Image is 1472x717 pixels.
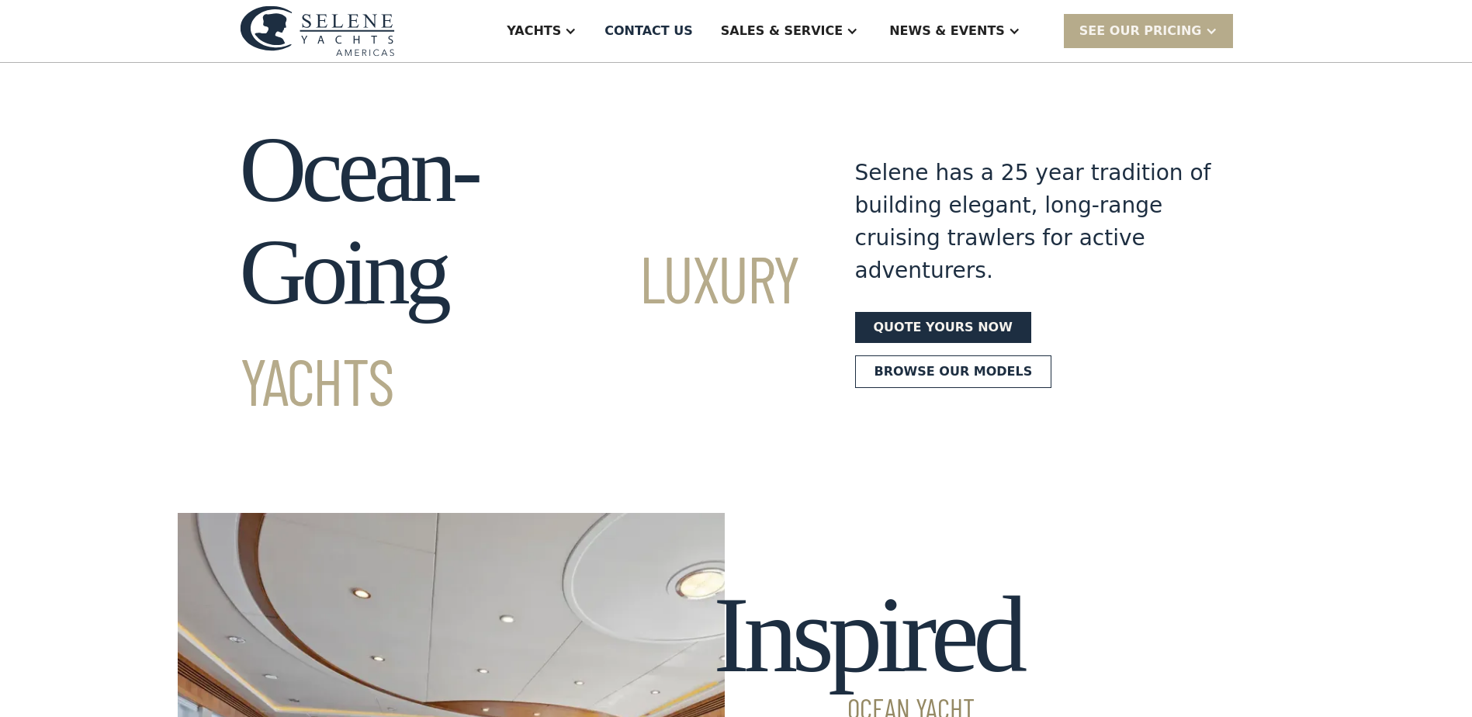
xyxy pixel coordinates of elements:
[855,312,1031,343] a: Quote yours now
[240,119,799,426] h1: Ocean-Going
[855,355,1052,388] a: Browse our models
[240,238,799,419] span: Luxury Yachts
[507,22,561,40] div: Yachts
[240,5,395,56] img: logo
[721,22,843,40] div: Sales & Service
[1064,14,1233,47] div: SEE Our Pricing
[855,157,1212,287] div: Selene has a 25 year tradition of building elegant, long-range cruising trawlers for active adven...
[889,22,1005,40] div: News & EVENTS
[1079,22,1202,40] div: SEE Our Pricing
[604,22,693,40] div: Contact US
